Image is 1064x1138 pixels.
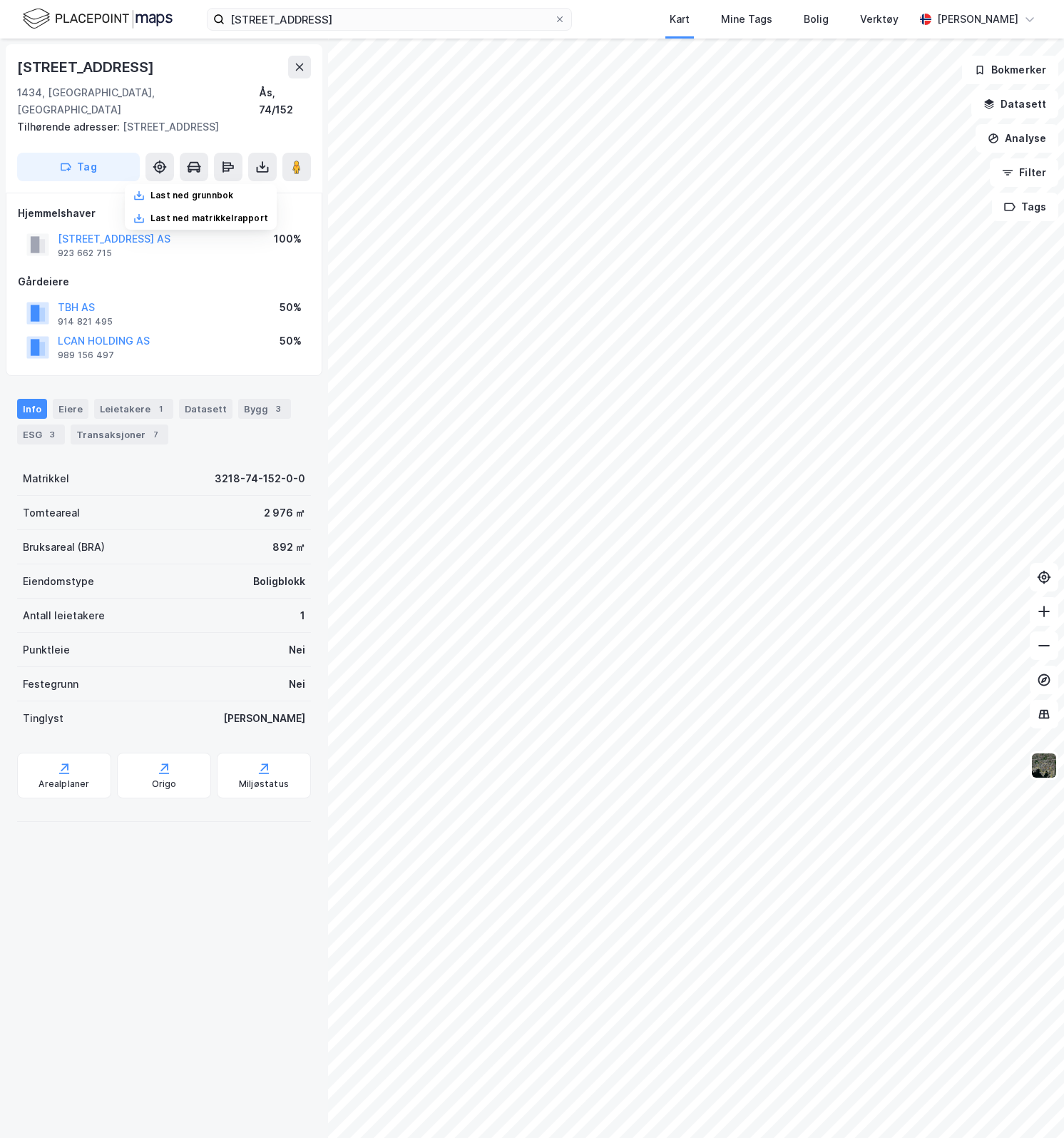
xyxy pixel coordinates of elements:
[289,641,305,659] div: Nei
[976,124,1058,153] button: Analyse
[17,84,259,118] div: 1434, [GEOGRAPHIC_DATA], [GEOGRAPHIC_DATA]
[23,6,173,31] img: logo.f888ab2527a4732fd821a326f86c7f29.svg
[153,402,168,416] div: 1
[990,158,1058,187] button: Filter
[860,11,899,28] div: Verktøy
[17,121,123,133] span: Tilhørende adresser:
[289,676,305,693] div: Nei
[58,316,113,327] div: 914 821 495
[23,504,80,522] div: Tomteareal
[962,56,1058,84] button: Bokmerker
[71,425,168,444] div: Transaksjoner
[223,710,305,727] div: [PERSON_NAME]
[150,213,268,224] div: Last ned matrikkelrapport
[58,248,112,259] div: 923 662 715
[17,425,65,444] div: ESG
[23,539,105,556] div: Bruksareal (BRA)
[17,118,300,136] div: [STREET_ADDRESS]
[150,190,233,201] div: Last ned grunnbok
[179,399,232,419] div: Datasett
[274,230,302,248] div: 100%
[225,9,554,30] input: Søk på adresse, matrikkel, gårdeiere, leietakere eller personer
[23,710,63,727] div: Tinglyst
[937,11,1018,28] div: [PERSON_NAME]
[259,84,311,118] div: Ås, 74/152
[58,350,114,361] div: 989 156 497
[280,299,302,316] div: 50%
[152,778,177,790] div: Origo
[300,607,305,624] div: 1
[18,273,310,290] div: Gårdeiere
[94,399,173,419] div: Leietakere
[39,778,89,790] div: Arealplaner
[271,402,285,416] div: 3
[992,193,1058,221] button: Tags
[1030,752,1058,779] img: 9k=
[239,778,289,790] div: Miljøstatus
[264,504,305,522] div: 2 976 ㎡
[971,90,1058,118] button: Datasett
[215,470,305,487] div: 3218-74-152-0-0
[238,399,291,419] div: Bygg
[23,641,70,659] div: Punktleie
[993,1070,1064,1138] iframe: Chat Widget
[280,332,302,350] div: 50%
[23,676,78,693] div: Festegrunn
[23,607,105,624] div: Antall leietakere
[253,573,305,590] div: Boligblokk
[670,11,690,28] div: Kart
[17,399,47,419] div: Info
[804,11,829,28] div: Bolig
[18,205,310,222] div: Hjemmelshaver
[721,11,772,28] div: Mine Tags
[272,539,305,556] div: 892 ㎡
[17,56,157,78] div: [STREET_ADDRESS]
[23,470,69,487] div: Matrikkel
[148,427,163,442] div: 7
[53,399,88,419] div: Eiere
[17,153,140,181] button: Tag
[45,427,59,442] div: 3
[23,573,94,590] div: Eiendomstype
